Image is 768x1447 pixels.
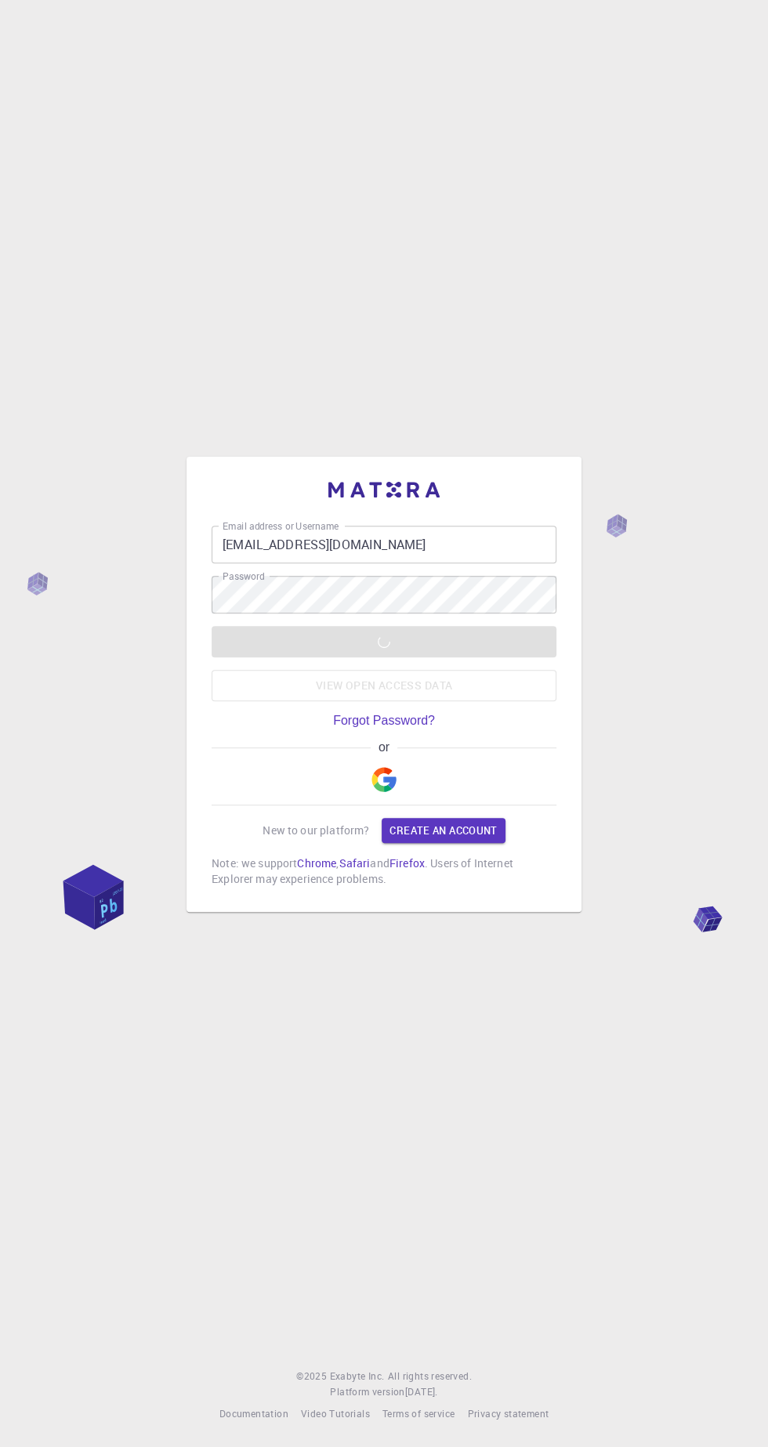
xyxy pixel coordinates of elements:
span: Platform version [330,1384,404,1400]
span: Exabyte Inc. [330,1369,385,1382]
a: Safari [339,856,370,870]
a: Terms of service [382,1406,455,1422]
a: Create an account [382,818,505,843]
img: Google [371,767,397,792]
span: All rights reserved. [388,1369,472,1384]
span: Documentation [219,1407,288,1420]
p: Note: we support , and . Users of Internet Explorer may experience problems. [212,856,556,887]
a: Chrome [297,856,336,870]
a: Forgot Password? [333,714,435,728]
a: Firefox [389,856,425,870]
span: © 2025 [296,1369,329,1384]
span: or [371,740,397,754]
label: Password [223,570,264,583]
span: Privacy statement [467,1407,549,1420]
a: Privacy statement [467,1406,549,1422]
a: Video Tutorials [301,1406,370,1422]
span: Terms of service [382,1407,455,1420]
a: Documentation [219,1406,288,1422]
a: Exabyte Inc. [330,1369,385,1384]
label: Email address or Username [223,519,339,533]
span: [DATE] . [405,1385,438,1398]
p: New to our platform? [263,823,369,838]
a: [DATE]. [405,1384,438,1400]
span: Video Tutorials [301,1407,370,1420]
